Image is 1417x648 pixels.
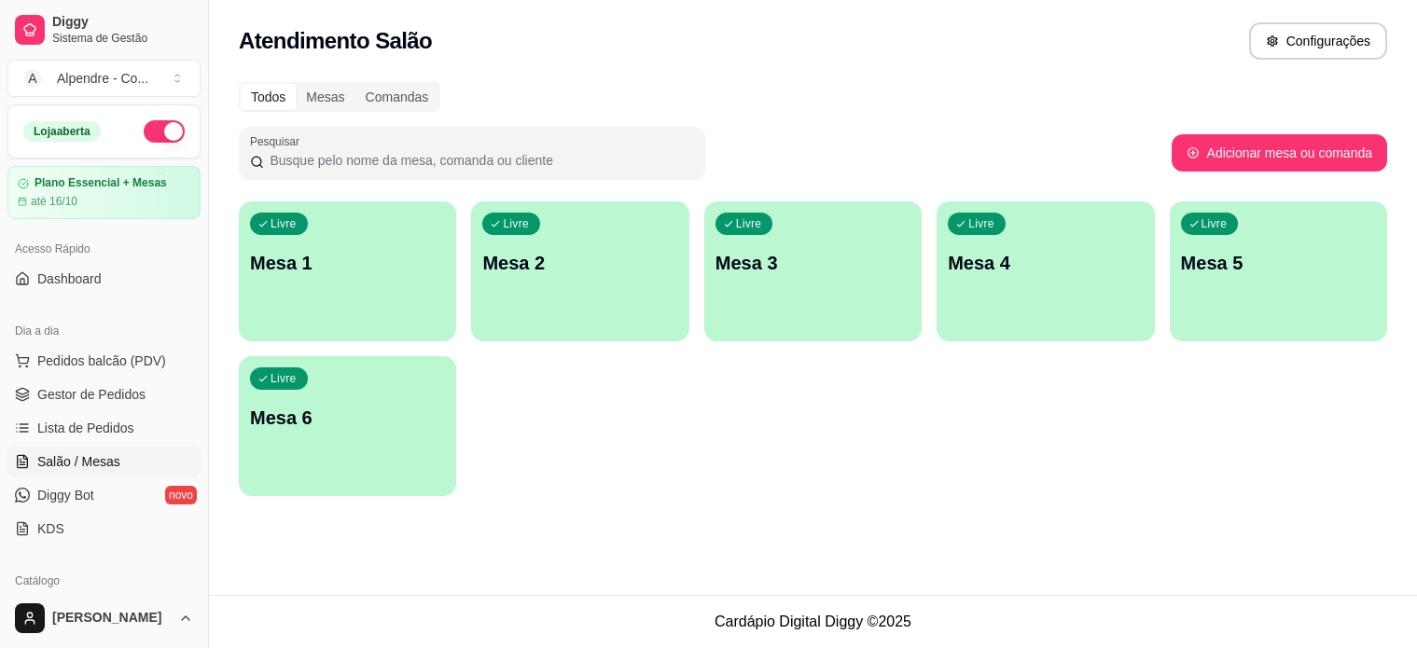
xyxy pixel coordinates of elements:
p: Livre [1202,216,1228,231]
div: Todos [241,84,296,110]
p: Livre [271,371,297,386]
button: LivreMesa 4 [937,201,1154,341]
div: Acesso Rápido [7,234,201,264]
a: Dashboard [7,264,201,294]
p: Mesa 5 [1181,250,1376,276]
button: [PERSON_NAME] [7,596,201,641]
label: Pesquisar [250,133,306,149]
p: Mesa 1 [250,250,445,276]
a: KDS [7,514,201,544]
button: Adicionar mesa ou comanda [1172,134,1387,172]
span: Salão / Mesas [37,452,120,471]
a: Gestor de Pedidos [7,379,201,409]
button: Select a team [7,60,201,97]
p: Mesa 4 [948,250,1143,276]
div: Catálogo [7,566,201,596]
div: Dia a dia [7,316,201,346]
h2: Atendimento Salão [239,26,432,56]
p: Livre [736,216,762,231]
article: Plano Essencial + Mesas [35,176,167,190]
div: Alpendre - Co ... [57,69,148,88]
button: Pedidos balcão (PDV) [7,346,201,376]
a: Salão / Mesas [7,447,201,476]
div: Mesas [296,84,354,110]
button: LivreMesa 6 [239,356,456,496]
p: Mesa 2 [482,250,677,276]
a: Diggy Botnovo [7,480,201,510]
button: Configurações [1249,22,1387,60]
input: Pesquisar [264,151,694,170]
div: Loja aberta [23,121,101,142]
span: Sistema de Gestão [52,31,193,46]
span: Gestor de Pedidos [37,385,146,404]
a: Plano Essencial + Mesasaté 16/10 [7,166,201,219]
p: Livre [968,216,994,231]
button: LivreMesa 2 [471,201,688,341]
span: Lista de Pedidos [37,419,134,437]
span: Dashboard [37,269,102,288]
span: KDS [37,519,64,538]
span: Diggy Bot [37,486,94,504]
a: DiggySistema de Gestão [7,7,201,52]
span: Diggy [52,14,193,31]
p: Livre [271,216,297,231]
p: Mesa 6 [250,405,445,431]
button: Alterar Status [144,120,185,143]
button: LivreMesa 5 [1170,201,1387,341]
p: Livre [503,216,529,231]
div: Comandas [355,84,439,110]
span: [PERSON_NAME] [52,610,171,627]
p: Mesa 3 [715,250,910,276]
button: LivreMesa 3 [704,201,922,341]
article: até 16/10 [31,194,77,209]
span: A [23,69,42,88]
button: LivreMesa 1 [239,201,456,341]
footer: Cardápio Digital Diggy © 2025 [209,595,1417,648]
span: Pedidos balcão (PDV) [37,352,166,370]
a: Lista de Pedidos [7,413,201,443]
